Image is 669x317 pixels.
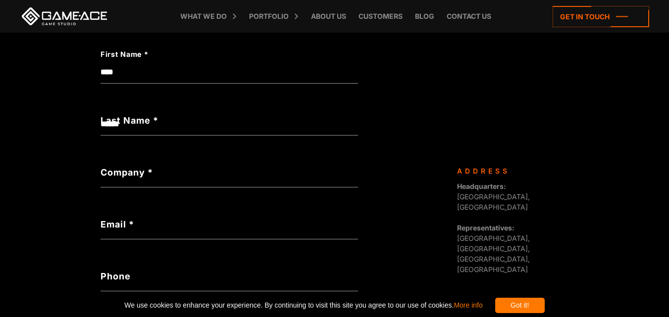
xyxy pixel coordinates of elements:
[553,6,649,27] a: Get in touch
[101,114,358,127] label: Last Name *
[457,224,530,273] span: [GEOGRAPHIC_DATA], [GEOGRAPHIC_DATA], [GEOGRAPHIC_DATA], [GEOGRAPHIC_DATA]
[101,166,358,179] label: Company *
[495,298,545,313] div: Got it!
[101,49,307,60] label: First Name *
[457,224,515,232] strong: Representatives:
[457,182,530,211] span: [GEOGRAPHIC_DATA], [GEOGRAPHIC_DATA]
[454,301,482,309] a: More info
[457,182,506,190] strong: Headquarters:
[101,270,358,283] label: Phone
[457,166,561,176] div: Address
[124,298,482,313] span: We use cookies to enhance your experience. By continuing to visit this site you agree to our use ...
[101,218,358,231] label: Email *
